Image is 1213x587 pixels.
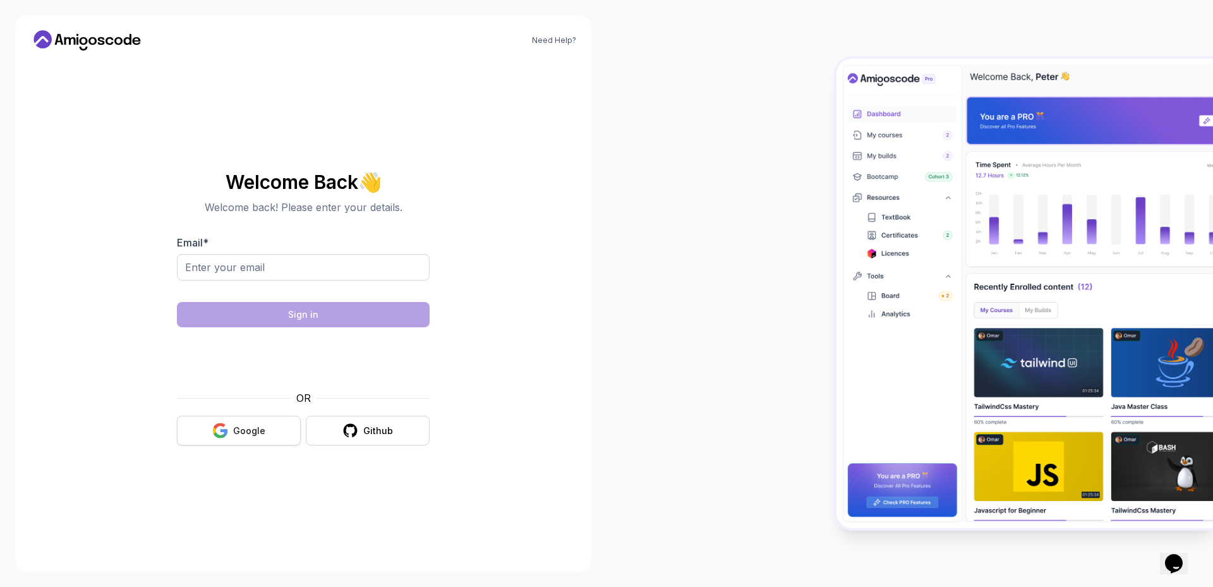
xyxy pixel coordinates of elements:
[836,59,1213,528] img: Amigoscode Dashboard
[177,236,208,249] label: Email *
[177,172,430,192] h2: Welcome Back
[177,416,301,445] button: Google
[177,302,430,327] button: Sign in
[306,416,430,445] button: Github
[177,254,430,281] input: Enter your email
[358,172,382,193] span: 👋
[532,35,576,45] a: Need Help?
[30,30,144,51] a: Home link
[296,390,311,406] p: OR
[208,335,399,383] iframe: Widget containing checkbox for hCaptcha security challenge
[363,425,393,437] div: Github
[177,200,430,215] p: Welcome back! Please enter your details.
[1160,536,1200,574] iframe: chat widget
[288,308,318,321] div: Sign in
[233,425,265,437] div: Google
